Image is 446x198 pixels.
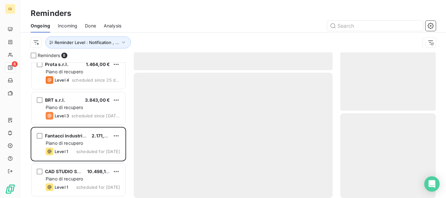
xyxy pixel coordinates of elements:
span: Piano di recupero [46,69,83,74]
span: Piano di recupero [46,105,83,110]
span: 3.843,00 € [85,97,110,103]
span: 1.464,00 € [86,62,110,67]
span: scheduled for [DATE] [76,185,120,190]
span: scheduled since [DATE] [72,113,120,118]
div: GI [5,4,15,14]
span: CAD STUDIO S.R.L. [45,169,87,174]
span: Level 1 [55,185,68,190]
div: grid [31,62,126,198]
span: 8 [61,53,67,58]
span: BRT s.r.l. [45,97,65,103]
span: Analysis [104,23,121,29]
span: Level 1 [55,149,68,154]
img: Logo LeanPay [5,184,15,194]
h3: Reminders [31,8,71,19]
span: Prota s.r.l. [45,62,69,67]
span: Piano di recupero [46,140,83,146]
span: scheduled for [DATE] [76,149,120,154]
span: scheduled since 25 days [72,77,120,83]
span: Level 3 [55,113,69,118]
span: Reminder Level : Notification , ... [55,40,119,45]
button: Reminder Level : Notification , ... [45,36,131,48]
span: Fantacci industrie s.r.l. [45,133,97,138]
span: Incoming [58,23,77,29]
span: 2.171,60 € [92,133,114,138]
span: Level 4 [55,77,69,83]
input: Search [327,21,423,31]
span: Done [85,23,96,29]
span: Reminders [38,52,60,59]
span: Ongoing [31,23,50,29]
span: 10.498,10 € [87,169,113,174]
span: 8 [12,61,18,67]
div: Open Intercom Messenger [424,176,440,192]
span: Piano di recupero [46,176,83,181]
